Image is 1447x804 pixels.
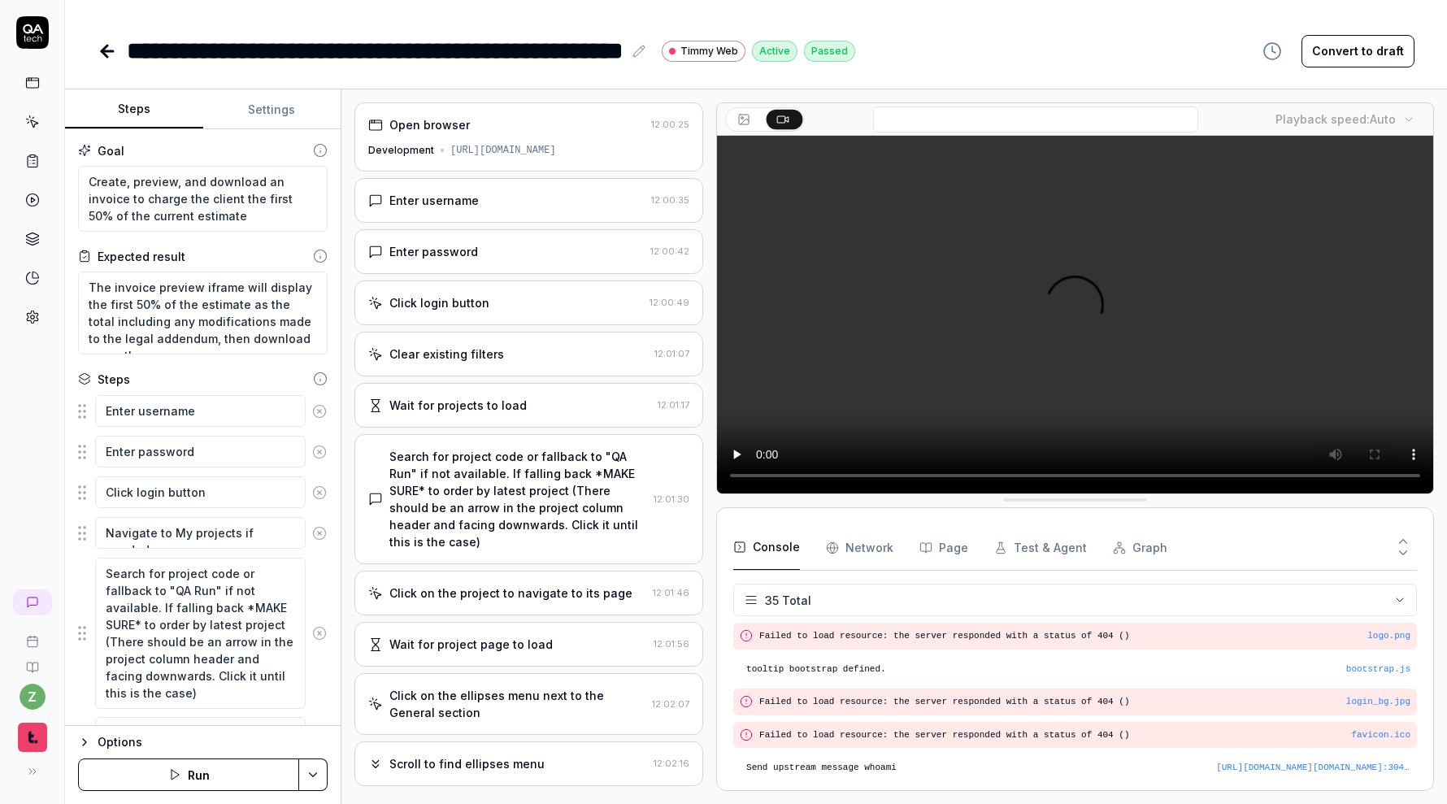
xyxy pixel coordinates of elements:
[306,517,333,550] button: Remove step
[7,710,58,755] button: Timmy Logo
[658,399,689,411] time: 12:01:17
[368,143,434,158] div: Development
[654,493,689,505] time: 12:01:30
[389,346,504,363] div: Clear existing filters
[1253,35,1292,67] button: View version history
[733,615,800,660] button: Console
[652,698,689,710] time: 12:02:07
[78,732,328,752] button: Options
[1346,785,1410,799] button: login_bg.jpg
[18,723,47,752] img: Timmy Logo
[306,617,333,650] button: Remove step
[389,448,647,550] div: Search for project code or fallback to "QA Run" if not available. If falling back *MAKE SURE* to ...
[78,758,299,791] button: Run
[826,615,893,660] button: Network
[450,143,556,158] div: [URL][DOMAIN_NAME]
[389,397,527,414] div: Wait for projects to load
[78,516,328,550] div: Suggestions
[680,44,738,59] span: Timmy Web
[78,557,328,710] div: Suggestions
[759,785,1410,799] pre: Failed to load resource: the server responded with a status of 404 ()
[78,394,328,428] div: Suggestions
[20,684,46,710] button: z
[389,294,489,311] div: Click login button
[306,436,333,468] button: Remove step
[389,192,479,209] div: Enter username
[650,246,689,257] time: 12:00:42
[78,716,328,767] div: Suggestions
[203,90,341,129] button: Settings
[1346,752,1410,766] button: bootstrap.js
[306,725,333,758] button: Remove step
[389,585,632,602] div: Click on the project to navigate to its page
[653,587,689,598] time: 12:01:46
[7,622,58,648] a: Book a call with us
[662,40,745,62] a: Timmy Web
[98,371,130,388] div: Steps
[1113,615,1167,660] button: Graph
[804,41,855,62] div: Passed
[98,732,328,752] div: Options
[1275,111,1396,128] div: Playback speed:
[78,435,328,469] div: Suggestions
[746,752,1410,766] pre: tooltip bootstrap defined.
[994,615,1087,660] button: Test & Agent
[651,119,689,130] time: 12:00:25
[13,589,52,615] a: New conversation
[78,476,328,510] div: Suggestions
[98,142,124,159] div: Goal
[389,755,545,772] div: Scroll to find ellipses menu
[752,41,797,62] div: Active
[65,90,203,129] button: Steps
[654,758,689,769] time: 12:02:16
[651,194,689,206] time: 12:00:35
[650,297,689,308] time: 12:00:49
[306,476,333,509] button: Remove step
[306,395,333,428] button: Remove step
[759,719,1410,733] pre: Failed to load resource: the server responded with a status of 404 ()
[919,615,968,660] button: Page
[389,636,553,653] div: Wait for project page to load
[7,648,58,674] a: Documentation
[1301,35,1414,67] button: Convert to draft
[1367,719,1410,733] button: logo.png
[389,687,645,721] div: Click on the ellipses menu next to the General section
[654,348,689,359] time: 12:01:07
[98,248,185,265] div: Expected result
[654,638,689,650] time: 12:01:56
[389,116,470,133] div: Open browser
[389,243,478,260] div: Enter password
